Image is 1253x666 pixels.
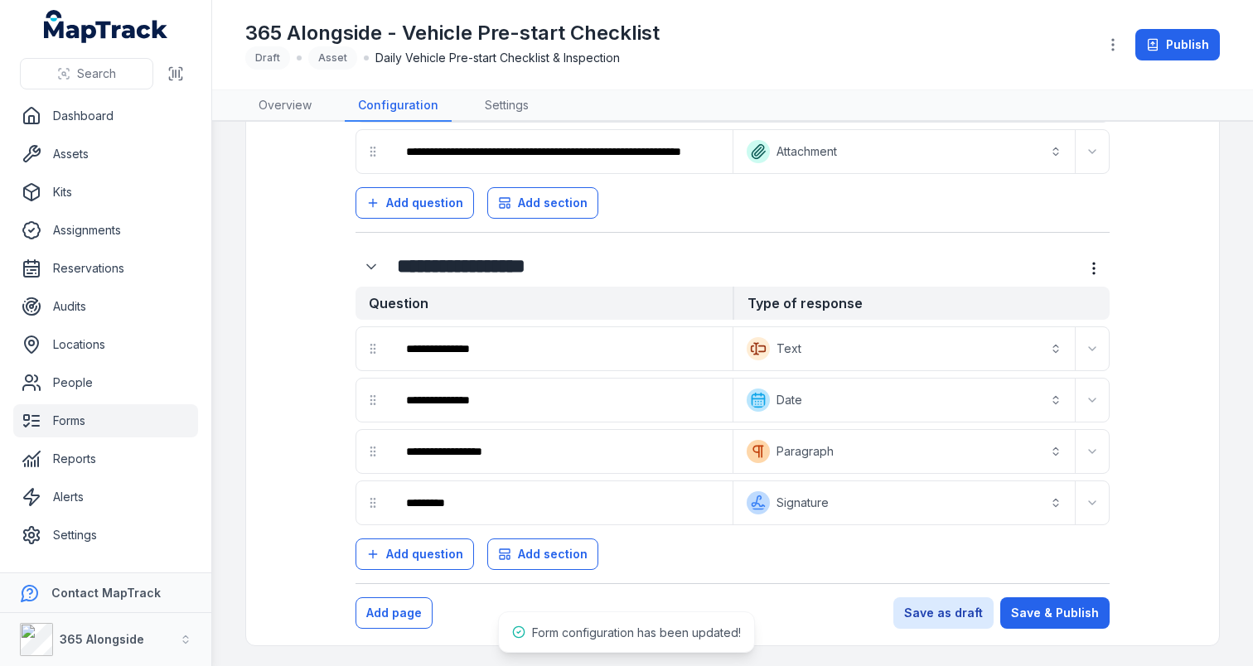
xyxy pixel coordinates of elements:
[893,597,994,629] button: Save as draft
[472,90,542,122] a: Settings
[13,176,198,209] a: Kits
[532,625,741,639] span: Form configuration has been updated!
[356,384,389,417] div: drag
[393,485,729,521] div: :r1df:-form-item-label
[1079,387,1105,413] button: Expand
[13,404,198,437] a: Forms
[737,485,1072,521] button: Signature
[356,435,389,468] div: drag
[13,252,198,285] a: Reservations
[393,382,729,418] div: :r1d3:-form-item-label
[13,99,198,133] a: Dashboard
[345,90,452,122] a: Configuration
[308,46,357,70] div: Asset
[366,393,380,407] svg: drag
[13,442,198,475] a: Reports
[245,46,290,70] div: Draft
[77,65,116,82] span: Search
[737,382,1072,418] button: Date
[386,195,463,211] span: Add question
[737,433,1072,470] button: Paragraph
[356,251,387,282] button: Expand
[737,133,1072,170] button: Attachment
[375,50,620,66] span: Daily Vehicle Pre-start Checklist & Inspection
[245,90,325,122] a: Overview
[356,135,389,168] div: drag
[13,138,198,171] a: Assets
[1078,253,1110,284] button: more-detail
[356,251,390,282] div: :r1cl:-form-item-label
[356,486,389,519] div: drag
[356,187,474,219] button: Add question
[1000,597,1110,629] button: Save & Publish
[356,538,474,570] button: Add question
[356,332,389,365] div: drag
[20,58,153,89] button: Search
[366,342,380,355] svg: drag
[1079,490,1105,516] button: Expand
[386,546,463,562] span: Add question
[518,546,588,562] span: Add section
[13,366,198,399] a: People
[60,632,144,646] strong: 365 Alongside
[1135,29,1220,60] button: Publish
[356,287,733,320] strong: Question
[44,10,168,43] a: MapTrack
[733,287,1110,320] strong: Type of response
[518,195,588,211] span: Add section
[393,133,729,170] div: :r1cf:-form-item-label
[13,480,198,514] a: Alerts
[366,445,380,458] svg: drag
[356,597,433,629] button: Add page
[487,538,598,570] button: Add section
[1079,335,1105,362] button: Expand
[1079,438,1105,465] button: Expand
[13,290,198,323] a: Audits
[366,496,380,509] svg: drag
[1079,138,1105,165] button: Expand
[13,328,198,361] a: Locations
[393,331,729,367] div: :r1ct:-form-item-label
[13,519,198,552] a: Settings
[13,214,198,247] a: Assignments
[393,433,729,470] div: :r1d9:-form-item-label
[245,20,660,46] h1: 365 Alongside - Vehicle Pre-start Checklist
[487,187,598,219] button: Add section
[51,586,161,600] strong: Contact MapTrack
[737,331,1072,367] button: Text
[366,145,380,158] svg: drag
